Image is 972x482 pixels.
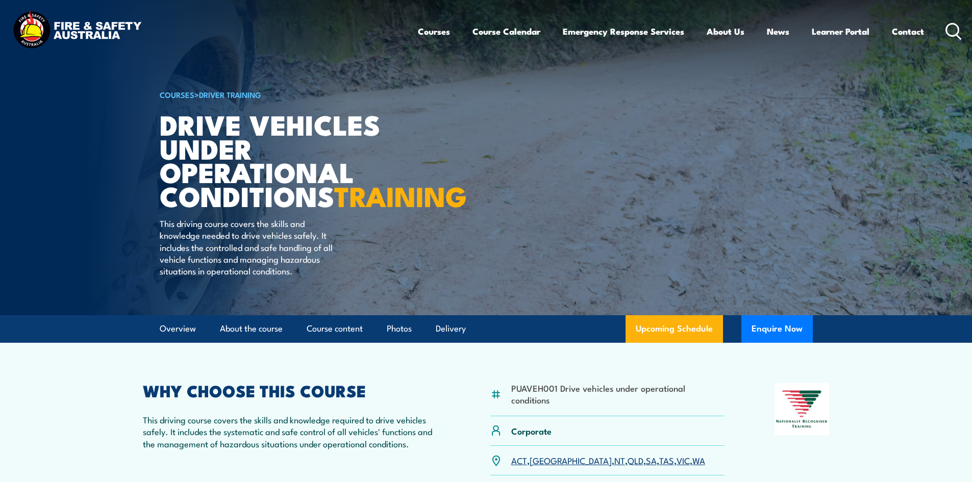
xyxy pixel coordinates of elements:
p: This driving course covers the skills and knowledge required to drive vehicles safely. It include... [143,414,441,449]
a: SA [646,454,657,466]
img: Nationally Recognised Training logo. [775,383,830,435]
a: WA [692,454,705,466]
a: ACT [511,454,527,466]
a: Courses [418,18,450,45]
a: TAS [659,454,674,466]
h6: > [160,88,412,100]
a: NT [614,454,625,466]
a: Course Calendar [472,18,540,45]
a: COURSES [160,89,194,100]
a: Contact [892,18,924,45]
a: Photos [387,315,412,342]
h1: Drive Vehicles under Operational Conditions [160,112,412,208]
p: Corporate [511,425,552,437]
a: Overview [160,315,196,342]
a: Driver Training [199,89,261,100]
a: About the course [220,315,283,342]
a: VIC [677,454,690,466]
a: Course content [307,315,363,342]
a: [GEOGRAPHIC_DATA] [530,454,612,466]
a: Delivery [436,315,466,342]
p: , , , , , , , [511,454,705,466]
a: QLD [628,454,643,466]
li: PUAVEH001 Drive vehicles under operational conditions [511,382,725,406]
strong: TRAINING [334,174,467,216]
h2: WHY CHOOSE THIS COURSE [143,383,441,397]
a: Emergency Response Services [563,18,684,45]
button: Enquire Now [741,315,813,343]
a: Learner Portal [812,18,869,45]
a: News [767,18,789,45]
a: About Us [707,18,744,45]
p: This driving course covers the skills and knowledge needed to drive vehicles safely. It includes ... [160,217,346,277]
a: Upcoming Schedule [626,315,723,343]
